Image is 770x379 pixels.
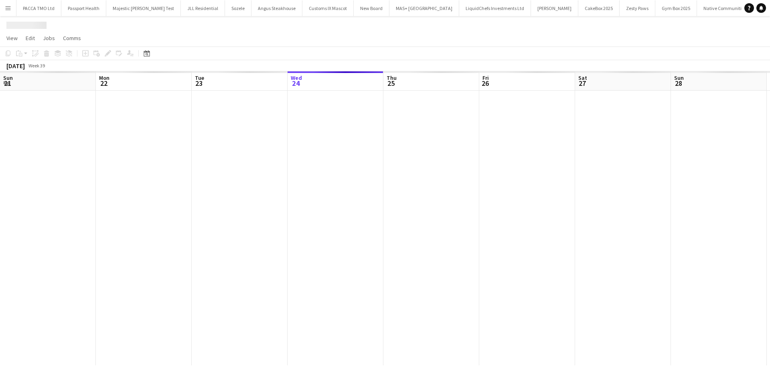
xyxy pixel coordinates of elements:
[16,0,61,16] button: PACCA TMO Ltd
[3,74,13,81] span: Sun
[6,62,25,70] div: [DATE]
[181,0,225,16] button: JLL Residential
[60,33,84,43] a: Comms
[2,79,13,88] span: 21
[61,0,106,16] button: Passport Health
[106,0,181,16] button: Majestic [PERSON_NAME] Test
[459,0,531,16] button: LiquidChefs Investments Ltd
[195,74,204,81] span: Tue
[655,0,697,16] button: Gym Box 2025
[302,0,354,16] button: Customs IX Mascot
[481,79,489,88] span: 26
[26,63,47,69] span: Week 39
[620,0,655,16] button: Zesty Paws
[577,79,587,88] span: 27
[578,74,587,81] span: Sat
[194,79,204,88] span: 23
[43,34,55,42] span: Jobs
[673,79,684,88] span: 28
[291,74,302,81] span: Wed
[578,0,620,16] button: CakeBox 2025
[385,79,397,88] span: 25
[290,79,302,88] span: 24
[482,74,489,81] span: Fri
[387,74,397,81] span: Thu
[63,34,81,42] span: Comms
[225,0,251,16] button: Sozele
[531,0,578,16] button: [PERSON_NAME]
[354,0,389,16] button: New Board
[99,74,109,81] span: Mon
[674,74,684,81] span: Sun
[3,33,21,43] a: View
[389,0,459,16] button: MAS+ [GEOGRAPHIC_DATA]
[26,34,35,42] span: Edit
[251,0,302,16] button: Angus Steakhouse
[22,33,38,43] a: Edit
[40,33,58,43] a: Jobs
[6,34,18,42] span: View
[98,79,109,88] span: 22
